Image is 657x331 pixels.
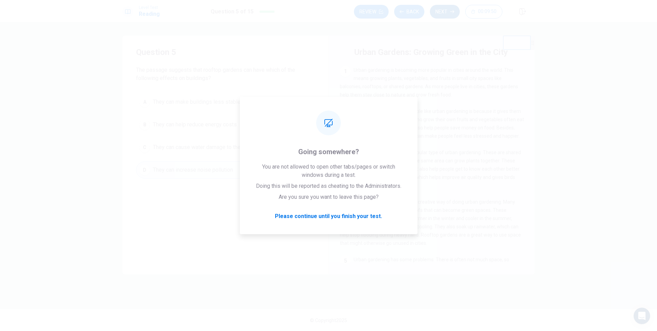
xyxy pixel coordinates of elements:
h4: Question 5 [136,47,315,58]
div: C [139,142,150,153]
span: Urban gardening is becoming more popular in cities around the world. This means growing plants, v... [340,67,518,98]
span: They can cause water damage to the roof [153,143,252,151]
span: They can increase noise pollution [153,166,233,174]
button: BThey can help reduce energy costs [136,116,315,133]
span: Community gardens are a popular type of urban gardening. These are shared spaces where people fro... [340,150,521,188]
span: © Copyright 2025 [310,318,347,323]
div: A [139,96,150,107]
button: Next [430,5,460,19]
span: Urban gardening has some problems. There is often not much space, so gardeners need to be creativ... [340,257,516,287]
button: AThey can make buildings less stable [136,93,315,111]
span: They can make buildings less stable [153,98,241,106]
div: D [139,164,150,175]
h1: Reading [139,10,160,18]
div: 3 [340,148,351,159]
h1: Question 5 of 15 [211,8,254,16]
span: One of the main reasons people like urban gardening is because it gives them fresh, healthy food.... [340,109,524,139]
button: Back [394,5,424,19]
button: DThey can increase noise pollution [136,161,315,179]
span: The passage suggests that rooftop gardens can have which of the following effects on buildings? [136,66,315,82]
button: CThey can cause water damage to the roof [136,139,315,156]
div: 1 [340,66,351,77]
span: Level Test [139,5,160,10]
div: 4 [340,198,351,209]
div: Open Intercom Messenger [634,308,650,324]
h4: Urban Gardens: Growing Green in the City [354,47,508,58]
span: Rooftop gardens are another creative way of doing urban gardening. Many buildings in cities have ... [340,199,521,246]
div: 5 [340,255,351,266]
button: Review [354,5,389,19]
span: They can help reduce energy costs [153,121,237,129]
div: B [139,119,150,130]
button: 00:09:50 [465,5,502,19]
div: 2 [340,107,351,118]
span: 00:09:50 [478,9,497,14]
